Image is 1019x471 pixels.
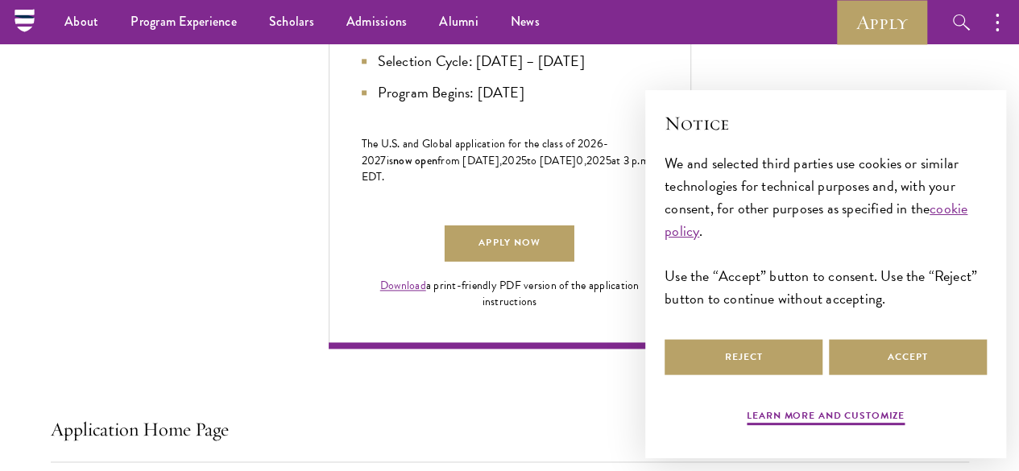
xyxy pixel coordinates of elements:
span: , [584,152,586,169]
span: The U.S. and Global application for the class of 202 [362,135,597,152]
span: to [DATE] [527,152,576,169]
span: 202 [502,152,521,169]
span: at 3 p.m. EDT. [362,152,652,185]
span: now open [393,152,437,168]
li: Selection Cycle: [DATE] – [DATE] [362,50,658,72]
span: -202 [362,135,609,169]
span: 0 [576,152,583,169]
button: Accept [829,339,987,375]
div: a print-friendly PDF version of the application instructions [362,278,658,310]
span: 202 [586,152,606,169]
span: is [387,152,394,169]
h2: Notice [665,109,987,137]
a: Apply Now [445,225,574,262]
button: Reject [665,339,822,375]
span: 5 [606,152,611,169]
span: 5 [521,152,527,169]
a: Download [380,277,426,294]
span: from [DATE], [437,152,502,169]
div: We and selected third parties use cookies or similar technologies for technical purposes and, wit... [665,152,987,311]
span: 7 [380,152,386,169]
span: 6 [597,135,603,152]
li: Program Begins: [DATE] [362,81,658,104]
button: Application Home Page [51,410,969,448]
a: cookie policy [665,197,967,242]
button: Learn more and customize [747,408,905,428]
